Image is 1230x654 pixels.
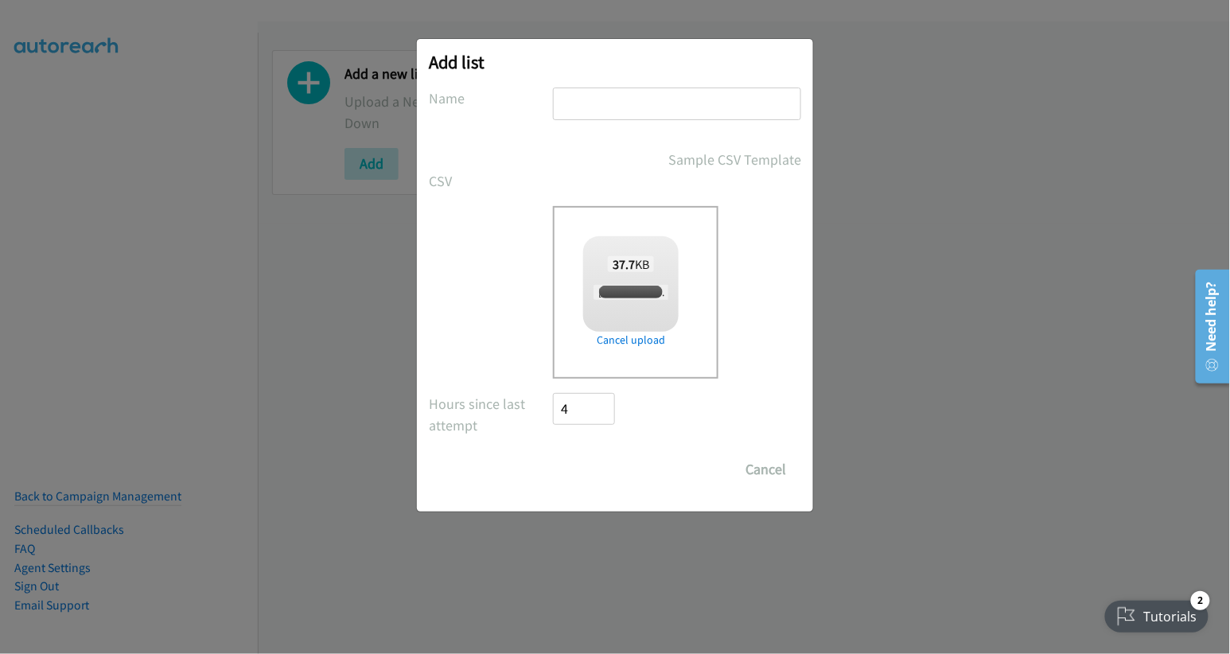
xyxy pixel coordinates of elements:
label: CSV [429,170,553,192]
button: Cancel [730,454,801,485]
a: Cancel upload [583,332,679,348]
label: Hours since last attempt [429,393,553,436]
label: Name [429,88,553,109]
span: KB [608,256,655,272]
strong: 37.7 [613,256,635,272]
iframe: Checklist [1096,585,1218,642]
iframe: Resource Center [1185,263,1230,390]
a: Sample CSV Template [668,149,801,170]
h2: Add list [429,51,801,73]
span: [PERSON_NAME] + Fujitsu _ SAP FY25Q2 WS SG.csv [594,285,819,300]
